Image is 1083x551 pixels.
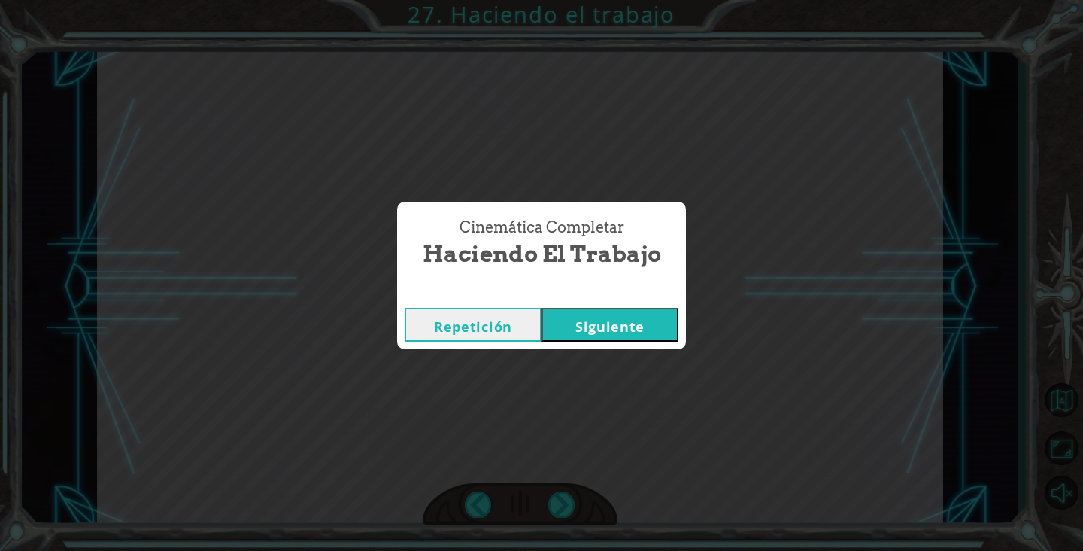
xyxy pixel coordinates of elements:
[434,318,512,336] font: Repetición
[405,308,541,342] button: Repetición
[423,240,661,267] font: Haciendo el trabajo
[541,308,678,342] button: Siguiente
[575,318,645,336] font: Siguiente
[460,218,624,236] font: Cinemática Completar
